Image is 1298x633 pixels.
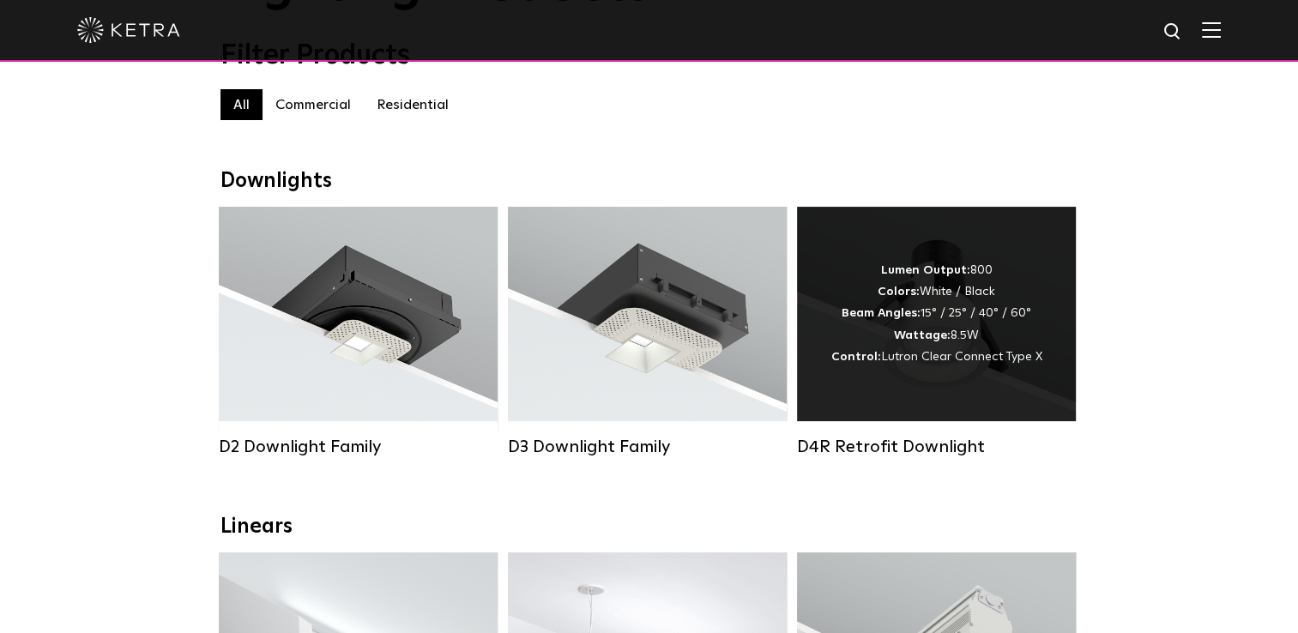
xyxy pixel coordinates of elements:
[881,264,970,276] strong: Lumen Output:
[881,351,1042,363] span: Lutron Clear Connect Type X
[797,207,1076,457] a: D4R Retrofit Downlight Lumen Output:800Colors:White / BlackBeam Angles:15° / 25° / 40° / 60°Watta...
[842,307,921,319] strong: Beam Angles:
[508,437,787,457] div: D3 Downlight Family
[220,515,1078,540] div: Linears
[219,207,498,457] a: D2 Downlight Family Lumen Output:1200Colors:White / Black / Gloss Black / Silver / Bronze / Silve...
[220,89,263,120] label: All
[797,437,1076,457] div: D4R Retrofit Downlight
[894,329,951,341] strong: Wattage:
[831,260,1042,368] div: 800 White / Black 15° / 25° / 40° / 60° 8.5W
[220,169,1078,194] div: Downlights
[1162,21,1184,43] img: search icon
[219,437,498,457] div: D2 Downlight Family
[263,89,364,120] label: Commercial
[364,89,462,120] label: Residential
[508,207,787,457] a: D3 Downlight Family Lumen Output:700 / 900 / 1100Colors:White / Black / Silver / Bronze / Paintab...
[77,17,180,43] img: ketra-logo-2019-white
[1202,21,1221,38] img: Hamburger%20Nav.svg
[878,286,920,298] strong: Colors:
[831,351,881,363] strong: Control:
